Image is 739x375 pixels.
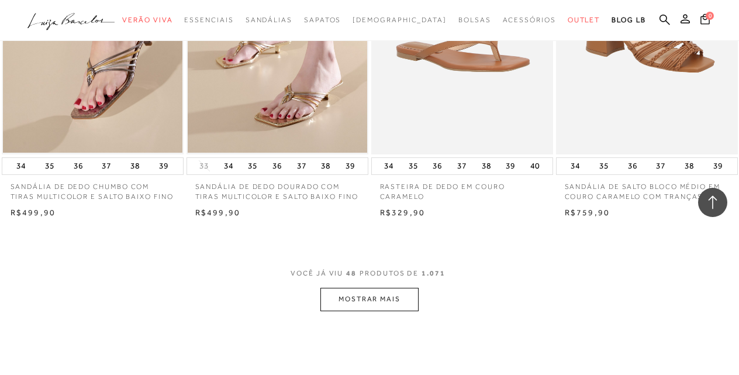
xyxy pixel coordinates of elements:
button: 39 [156,158,172,174]
span: R$329,90 [380,208,426,217]
a: SANDÁLIA DE DEDO DOURADO COM TIRAS MULTICOLOR E SALTO BAIXO FINO [187,175,368,202]
button: 0 [697,13,713,29]
button: 35 [42,158,58,174]
span: 48 [346,269,357,277]
a: categoryNavScreenReaderText [458,9,491,31]
button: 37 [454,158,470,174]
button: 36 [70,158,87,174]
button: 34 [220,158,237,174]
button: 34 [381,158,397,174]
a: categoryNavScreenReaderText [503,9,556,31]
a: categoryNavScreenReaderText [122,9,172,31]
button: 37 [293,158,310,174]
button: 35 [405,158,422,174]
span: Bolsas [458,16,491,24]
a: noSubCategoriesText [353,9,447,31]
button: 36 [624,158,641,174]
button: 39 [710,158,726,174]
button: 40 [527,158,543,174]
a: SANDÁLIA DE SALTO BLOCO MÉDIO EM COURO CARAMELO COM TRANÇAS [556,175,738,202]
button: 39 [342,158,358,174]
span: Outlet [568,16,600,24]
button: 39 [502,158,519,174]
span: R$499,90 [11,208,56,217]
a: RASTEIRA DE DEDO EM COURO CARAMELO [371,175,553,202]
span: VOCÊ JÁ VIU PRODUTOS DE [291,269,448,277]
button: MOSTRAR MAIS [320,288,419,311]
button: 38 [317,158,334,174]
button: 36 [269,158,285,174]
button: 36 [429,158,446,174]
button: 35 [596,158,612,174]
span: [DEMOGRAPHIC_DATA] [353,16,447,24]
span: Sapatos [304,16,341,24]
span: Sandálias [246,16,292,24]
button: 38 [127,158,143,174]
span: BLOG LB [612,16,645,24]
a: categoryNavScreenReaderText [568,9,600,31]
button: 38 [478,158,495,174]
span: R$759,90 [565,208,610,217]
span: Acessórios [503,16,556,24]
a: SANDÁLIA DE DEDO CHUMBO COM TIRAS MULTICOLOR E SALTO BAIXO FINO [2,175,184,202]
a: categoryNavScreenReaderText [184,9,233,31]
span: 1.071 [422,269,446,277]
span: R$499,90 [195,208,241,217]
button: 33 [196,160,212,171]
a: BLOG LB [612,9,645,31]
button: 34 [567,158,583,174]
button: 34 [13,158,29,174]
span: Essenciais [184,16,233,24]
button: 35 [244,158,261,174]
button: 37 [652,158,669,174]
a: categoryNavScreenReaderText [246,9,292,31]
span: Verão Viva [122,16,172,24]
button: 37 [98,158,115,174]
button: 38 [681,158,697,174]
a: categoryNavScreenReaderText [304,9,341,31]
span: 0 [706,12,714,20]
